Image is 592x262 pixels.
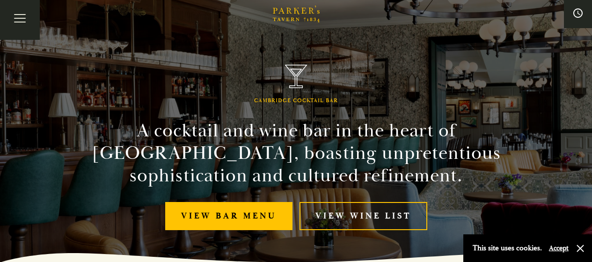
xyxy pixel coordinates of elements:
[285,65,307,89] img: Parker's Tavern Brasserie Cambridge
[549,244,569,253] button: Accept
[254,97,338,104] h1: Cambridge Cocktail Bar
[165,202,292,231] a: View bar menu
[83,120,510,187] h2: A cocktail and wine bar in the heart of [GEOGRAPHIC_DATA], boasting unpretentious sophistication ...
[473,241,542,255] p: This site uses cookies.
[576,244,585,253] button: Close and accept
[300,202,427,231] a: View Wine List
